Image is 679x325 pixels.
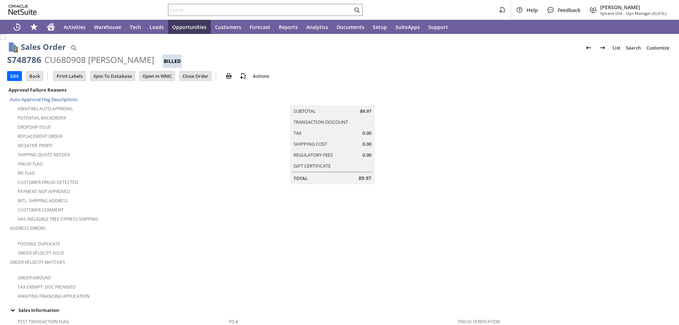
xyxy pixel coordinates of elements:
span: Opportunities [172,24,207,30]
a: Dropship Issue [18,124,51,130]
span: Help [527,7,538,13]
span: Feedback [558,7,580,13]
caption: Summary [290,94,375,105]
a: Warehouse [90,20,126,34]
a: Support [424,20,452,34]
img: add-record.svg [239,72,247,80]
span: 89.97 [360,108,371,115]
td: Sales Information [7,306,672,315]
span: Activities [64,24,86,30]
a: Order Amount [18,275,51,281]
h1: Sales Order [21,41,66,53]
a: Reports [274,20,302,34]
a: Leads [145,20,168,34]
a: Recent Records [8,20,25,34]
a: Order Velocity Issue [18,250,64,256]
a: Activities [59,20,90,34]
a: Gift Certificate [294,163,331,169]
span: Warehouse [94,24,121,30]
span: Customers [215,24,241,30]
div: Shortcuts [25,20,42,34]
a: Search [623,42,644,53]
a: Negative Profit [18,143,53,149]
svg: Shortcuts [30,23,38,31]
div: S748786 [7,54,41,65]
span: Support [428,24,448,30]
span: 0.00 [362,152,371,158]
a: Awaiting Financing Application [18,293,89,299]
a: Order Velocity Matches [10,259,65,265]
svg: Search [353,6,361,14]
a: Total [294,175,308,181]
span: Forecast [250,24,270,30]
a: Customize [644,42,672,53]
span: Sylvane Old [600,11,622,16]
img: Previous [584,43,593,52]
span: 0.00 [362,141,371,147]
a: Subtotal [294,108,316,114]
a: Forecast [245,20,274,34]
span: SuiteApps [395,24,420,30]
img: print.svg [225,72,233,80]
input: Search [168,6,353,14]
span: Leads [150,24,164,30]
input: Sync To Database [91,71,135,81]
a: Address Errors [10,225,46,231]
span: Ops Manager (A) (F2L) [626,11,666,16]
a: Intl. Shipping Address [18,198,68,204]
span: 0.00 [362,130,371,137]
a: RIS flag [18,170,35,176]
a: Customer Comment [18,207,64,213]
a: Regulatory Fees [294,152,333,158]
a: List [610,42,623,53]
input: Print Labels [54,71,86,81]
span: Documents [337,24,364,30]
a: Test Transaction Flag [18,319,69,325]
a: Shipping Cost [294,141,327,147]
a: SuiteApps [391,20,424,34]
a: Actions [250,73,272,79]
div: Sales Information [7,306,669,315]
a: Tax Exempt. Doc Provided [18,284,76,290]
a: Transaction Discount [294,119,348,125]
input: Close Order [180,71,211,81]
svg: logo [8,5,37,15]
img: Next [598,43,607,52]
a: Fraud Flag [18,161,43,167]
input: Edit [7,71,22,81]
div: CU680908 [PERSON_NAME] [45,54,154,65]
span: 89.97 [359,175,371,182]
a: Payment not approved [18,188,70,195]
a: Opportunities [168,20,211,34]
a: Customers [211,20,245,34]
a: Possible Duplicate [18,241,60,247]
a: Setup [368,20,391,34]
input: Open In WMC [140,71,175,81]
span: Analytics [306,24,328,30]
img: Quick Find [69,43,78,52]
a: PO # [229,319,238,325]
a: Replacement Order [18,133,62,139]
a: Has Ineligible Free Express Shipping [18,216,98,222]
a: Shipping Quote Needed [18,152,70,158]
a: Tax [294,130,302,136]
span: [PERSON_NAME] [600,4,666,11]
a: Customer Fraud Detected [18,179,78,185]
span: Setup [373,24,387,30]
div: Approval Failure Reasons [7,85,226,94]
span: Reports [279,24,298,30]
a: Tech [126,20,145,34]
a: Home [42,20,59,34]
a: Fraud Verification [458,319,500,325]
svg: Home [47,23,55,31]
a: Documents [332,20,368,34]
a: Analytics [302,20,332,34]
a: Potential Backorder [18,115,66,121]
a: Awaiting Auto-Approval [18,106,73,112]
div: Billed [163,54,182,68]
span: Tech [130,24,141,30]
input: Back [27,71,43,81]
svg: Recent Records [13,23,21,31]
a: Auto-Approval Flag Descriptions [10,96,77,103]
span: - [623,11,625,16]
